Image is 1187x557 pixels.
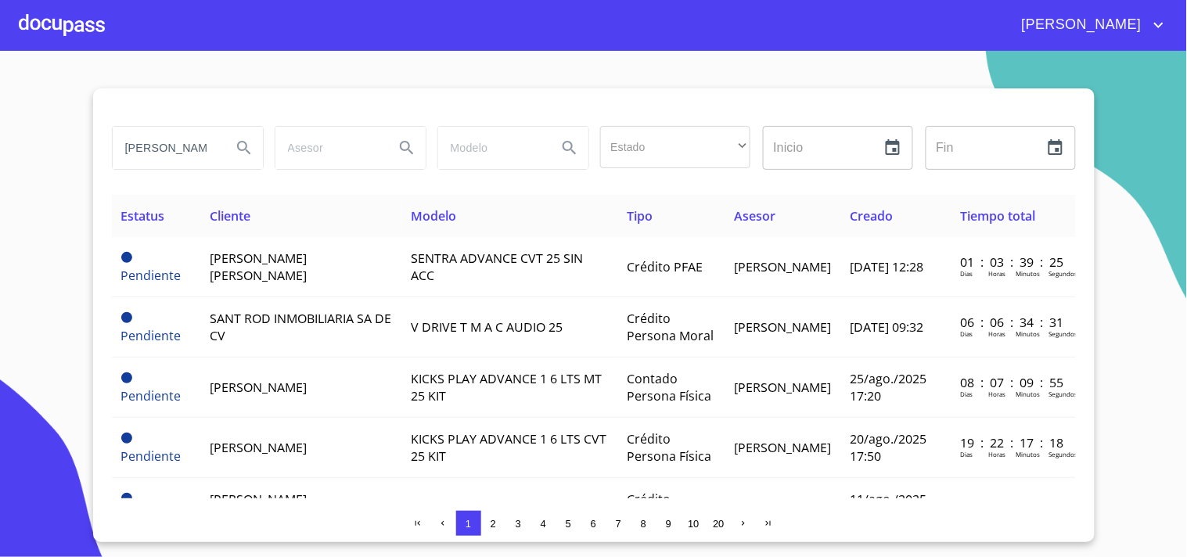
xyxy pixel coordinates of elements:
[581,511,606,536] button: 6
[275,127,382,169] input: search
[411,250,583,284] span: SENTRA ADVANCE CVT 25 SIN ACC
[616,518,621,530] span: 7
[210,250,307,284] span: [PERSON_NAME] [PERSON_NAME]
[851,207,894,225] span: Creado
[851,491,927,525] span: 11/ago./2025 10:38
[566,518,571,530] span: 5
[456,511,481,536] button: 1
[411,318,563,336] span: V DRIVE T M A C AUDIO 25
[210,310,391,344] span: SANT ROD INMOBILIARIA SA DE CV
[121,252,132,263] span: Pendiente
[688,518,699,530] span: 10
[628,207,653,225] span: Tipo
[388,129,426,167] button: Search
[960,207,1035,225] span: Tiempo total
[851,318,924,336] span: [DATE] 09:32
[1016,329,1040,338] p: Minutos
[628,430,712,465] span: Crédito Persona Física
[960,494,1066,512] p: 29 : 05 : 28 : 44
[113,127,219,169] input: search
[960,450,973,458] p: Dias
[735,318,832,336] span: [PERSON_NAME]
[1016,450,1040,458] p: Minutos
[210,491,307,525] span: [PERSON_NAME] [PERSON_NAME]
[1049,450,1077,458] p: Segundos
[506,511,531,536] button: 3
[556,511,581,536] button: 5
[121,447,182,465] span: Pendiente
[121,372,132,383] span: Pendiente
[600,126,750,168] div: ​
[682,511,707,536] button: 10
[1016,390,1040,398] p: Minutos
[225,129,263,167] button: Search
[851,370,927,404] span: 25/ago./2025 17:20
[1049,329,1077,338] p: Segundos
[988,329,1005,338] p: Horas
[960,269,973,278] p: Dias
[551,129,588,167] button: Search
[411,430,606,465] span: KICKS PLAY ADVANCE 1 6 LTS CVT 25 KIT
[628,310,714,344] span: Crédito Persona Moral
[516,518,521,530] span: 3
[713,518,724,530] span: 20
[707,511,732,536] button: 20
[121,327,182,344] span: Pendiente
[121,267,182,284] span: Pendiente
[1049,390,1077,398] p: Segundos
[735,207,776,225] span: Asesor
[491,518,496,530] span: 2
[1010,13,1168,38] button: account of current user
[960,390,973,398] p: Dias
[411,370,602,404] span: KICKS PLAY ADVANCE 1 6 LTS MT 25 KIT
[960,253,1066,271] p: 01 : 03 : 39 : 25
[988,450,1005,458] p: Horas
[466,518,471,530] span: 1
[960,374,1066,391] p: 08 : 07 : 09 : 55
[591,518,596,530] span: 6
[531,511,556,536] button: 4
[411,207,456,225] span: Modelo
[988,390,1005,398] p: Horas
[121,207,165,225] span: Estatus
[210,207,250,225] span: Cliente
[606,511,631,536] button: 7
[851,430,927,465] span: 20/ago./2025 17:50
[628,491,712,525] span: Crédito Persona Física
[735,379,832,396] span: [PERSON_NAME]
[121,387,182,404] span: Pendiente
[628,258,703,275] span: Crédito PFAE
[1049,269,1077,278] p: Segundos
[438,127,545,169] input: search
[121,493,132,504] span: Pendiente
[666,518,671,530] span: 9
[735,258,832,275] span: [PERSON_NAME]
[988,269,1005,278] p: Horas
[121,312,132,323] span: Pendiente
[210,379,307,396] span: [PERSON_NAME]
[210,439,307,456] span: [PERSON_NAME]
[121,433,132,444] span: Pendiente
[631,511,656,536] button: 8
[541,518,546,530] span: 4
[960,434,1066,451] p: 19 : 22 : 17 : 18
[656,511,682,536] button: 9
[1010,13,1149,38] span: [PERSON_NAME]
[960,314,1066,331] p: 06 : 06 : 34 : 31
[735,439,832,456] span: [PERSON_NAME]
[851,258,924,275] span: [DATE] 12:28
[1016,269,1040,278] p: Minutos
[641,518,646,530] span: 8
[628,370,712,404] span: Contado Persona Física
[481,511,506,536] button: 2
[960,329,973,338] p: Dias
